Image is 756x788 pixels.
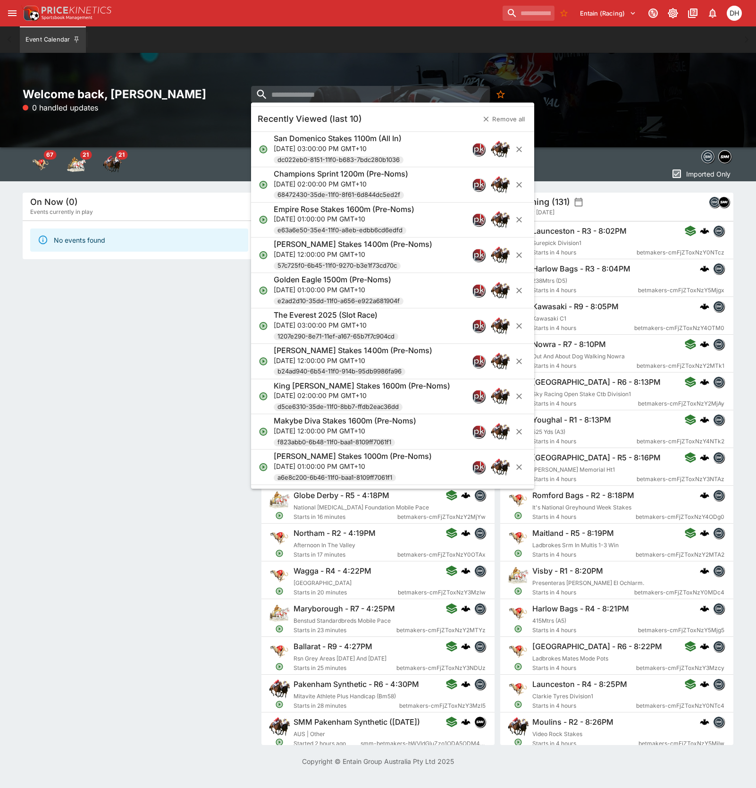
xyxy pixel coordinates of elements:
[461,566,470,576] div: cerberus
[259,427,268,437] svg: Open
[532,617,566,624] span: 415Mtrs (A5)
[702,151,714,163] img: betmakers.png
[80,150,92,160] span: 21
[21,4,40,23] img: PriceKinetics Logo
[20,26,86,53] button: Event Calendar
[472,284,485,297] div: pricekinetics
[637,437,724,446] span: betmakers-cmFjZToxNzY4NTk2
[474,565,486,576] div: betmakers
[31,155,50,174] img: greyhound_racing
[491,281,510,300] img: horse_racing.png
[637,361,724,371] span: betmakers-cmFjZToxNzY2MTk1
[532,399,638,408] span: Starts in 4 hours
[713,452,724,463] div: betmakers
[269,641,290,661] img: greyhound_racing.png
[472,426,485,438] img: pricekinetics.png
[508,490,529,510] img: greyhound_racing.png
[532,286,638,295] span: Starts in 4 hours
[259,144,268,154] svg: Open
[294,491,389,500] h6: Globe Derby - R5 - 4:18PM
[274,191,404,200] span: 68472430-35de-11f0-8f61-6d844dc5ed2f
[714,490,724,500] img: betmakers.png
[477,111,530,127] button: Remove all
[700,453,709,462] img: logo-cerberus.svg
[508,603,529,624] img: greyhound_racing.png
[532,453,661,463] h6: [GEOGRAPHIC_DATA] - R5 - 8:16PM
[474,678,486,690] div: betmakers
[714,641,724,652] img: betmakers.png
[714,263,724,274] img: betmakers.png
[472,143,485,155] img: pricekinetics.png
[532,579,644,586] span: Presenteras [PERSON_NAME] El Ochlarm.
[472,284,485,297] img: pricekinetics.png
[274,320,398,330] p: [DATE] 03:00:00 PM GMT+10
[259,215,268,225] svg: Open
[274,240,432,250] h6: [PERSON_NAME] Stakes 1400m (Pre-Noms)
[491,387,510,406] img: horse_racing.png
[532,566,603,576] h6: Visby - R1 - 8:20PM
[461,679,470,689] div: cerberus
[508,716,529,737] img: horse_racing.png
[700,339,709,349] div: cerberus
[274,250,432,260] p: [DATE] 12:00:00 PM GMT+10
[532,248,637,257] span: Starts in 4 hours
[700,339,709,349] img: logo-cerberus.svg
[461,604,470,613] img: logo-cerberus.svg
[532,717,613,727] h6: Moulins - R2 - 8:26PM
[472,355,485,368] div: pricekinetics
[714,415,724,425] img: betmakers.png
[719,151,731,163] img: samemeetingmulti.png
[700,528,709,538] div: cerberus
[472,390,485,403] div: pricekinetics
[491,458,510,476] img: horse_racing.png
[514,625,522,633] svg: Open
[259,180,268,189] svg: Open
[274,426,416,436] p: [DATE] 12:00:00 PM GMT+10
[700,679,709,689] img: logo-cerberus.svg
[274,144,403,153] p: [DATE] 03:00:00 PM GMT+10
[514,549,522,558] svg: Open
[274,169,408,179] h6: Champions Sprint 1200m (Pre-Noms)
[472,425,485,439] div: pricekinetics
[709,196,720,208] div: betmakers
[532,339,606,349] h6: Nowra - R7 - 8:10PM
[294,588,398,597] span: Starts in 20 minutes
[475,566,485,576] img: betmakers.png
[269,603,290,624] img: harness_racing.png
[399,701,486,711] span: betmakers-cmFjZToxNzY3MzI5
[54,231,105,249] div: No events found
[532,264,630,274] h6: Harlow Bags - R3 - 8:04PM
[532,693,593,700] span: Clarkie Tyres Division1
[556,6,571,21] button: No Bookmarks
[294,679,419,689] h6: Pakenham Synthetic - R6 - 4:30PM
[461,528,470,538] div: cerberus
[259,392,268,401] svg: Open
[727,6,742,21] div: Daniel Hooper
[532,504,631,511] span: It's National Greyhound Week Stakes
[714,377,724,387] img: betmakers.png
[274,310,378,320] h6: The Everest 2025 (Slot Race)
[294,504,429,511] span: National [MEDICAL_DATA] Foundation Mobile Pace
[713,527,724,539] div: betmakers
[700,604,709,613] img: logo-cerberus.svg
[713,678,724,690] div: betmakers
[532,377,661,387] h6: [GEOGRAPHIC_DATA] - R6 - 8:13PM
[638,739,724,748] span: betmakers-cmFjZToxNzY5MjIw
[274,403,403,412] span: d5ce6310-35de-11f0-8bb7-ffdb2eac36dd
[294,512,397,522] span: Starts in 16 minutes
[508,641,529,661] img: greyhound_racing.png
[472,390,485,403] img: pricekinetics.png
[472,460,485,474] div: pricekinetics
[396,626,486,635] span: betmakers-cmFjZToxNzY2MTYz
[699,147,733,166] div: Event type filters
[472,213,485,227] div: pricekinetics
[574,6,642,21] button: Select Tenant
[700,415,709,424] img: logo-cerberus.svg
[713,225,724,237] div: betmakers
[491,211,510,229] img: horse_racing.png
[700,226,709,236] img: logo-cerberus.svg
[274,179,408,189] p: [DATE] 02:00:00 PM GMT+10
[700,491,709,500] img: logo-cerberus.svg
[532,226,627,236] h6: Launceston - R3 - 8:02PM
[492,86,509,103] button: No Bookmarks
